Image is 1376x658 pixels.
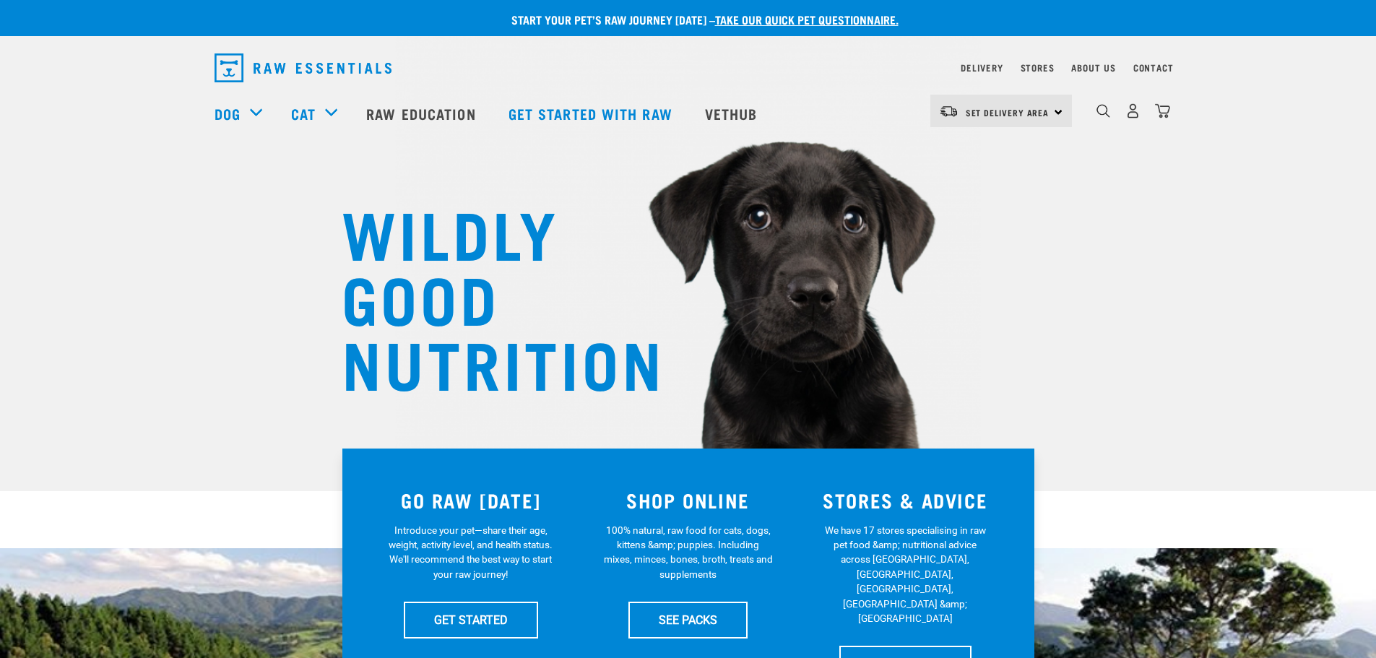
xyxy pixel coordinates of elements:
[215,53,391,82] img: Raw Essentials Logo
[715,16,899,22] a: take our quick pet questionnaire.
[966,110,1050,115] span: Set Delivery Area
[215,103,241,124] a: Dog
[386,523,555,582] p: Introduce your pet—share their age, weight, activity level, and health status. We'll recommend th...
[371,489,571,511] h3: GO RAW [DATE]
[821,523,990,626] p: We have 17 stores specialising in raw pet food &amp; nutritional advice across [GEOGRAPHIC_DATA],...
[404,602,538,638] a: GET STARTED
[342,199,631,394] h1: WILDLY GOOD NUTRITION
[291,103,316,124] a: Cat
[1021,65,1055,70] a: Stores
[352,85,493,142] a: Raw Education
[939,105,959,118] img: van-moving.png
[805,489,1005,511] h3: STORES & ADVICE
[628,602,748,638] a: SEE PACKS
[588,489,788,511] h3: SHOP ONLINE
[1125,103,1141,118] img: user.png
[1133,65,1174,70] a: Contact
[691,85,776,142] a: Vethub
[603,523,773,582] p: 100% natural, raw food for cats, dogs, kittens &amp; puppies. Including mixes, minces, bones, bro...
[1155,103,1170,118] img: home-icon@2x.png
[961,65,1003,70] a: Delivery
[1096,104,1110,118] img: home-icon-1@2x.png
[1071,65,1115,70] a: About Us
[494,85,691,142] a: Get started with Raw
[203,48,1174,88] nav: dropdown navigation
